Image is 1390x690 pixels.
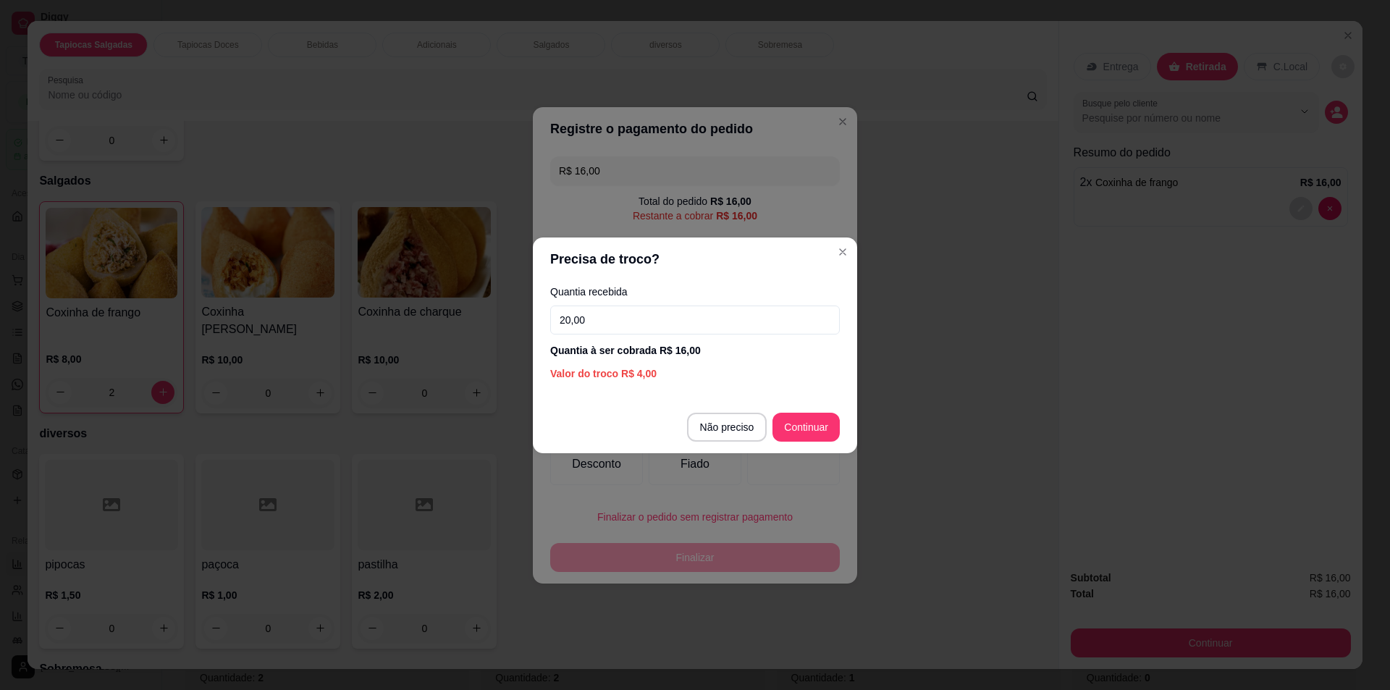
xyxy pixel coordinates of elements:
button: Não preciso [687,413,767,442]
button: Continuar [772,413,840,442]
div: Quantia à ser cobrada R$ 16,00 [550,343,840,358]
div: Valor do troco R$ 4,00 [550,366,840,381]
header: Precisa de troco? [533,237,857,281]
button: Close [831,240,854,264]
label: Quantia recebida [550,287,840,297]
